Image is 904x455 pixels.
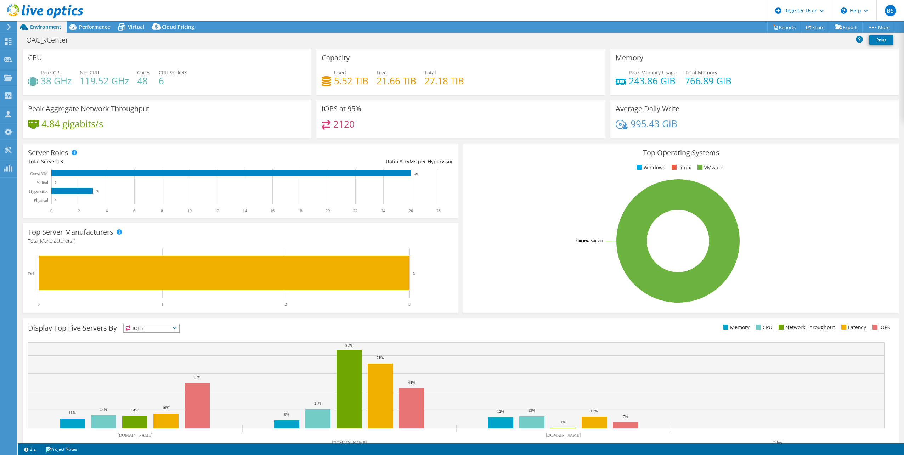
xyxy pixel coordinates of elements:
text: 18 [298,208,302,213]
text: Guest VM [30,171,48,176]
h4: 21.66 TiB [377,77,416,85]
h1: OAG_vCenter [23,36,79,44]
span: Environment [30,23,61,30]
h4: 38 GHz [41,77,72,85]
text: [DOMAIN_NAME] [332,440,367,445]
text: 86% [345,343,352,347]
text: Hypervisor [29,189,48,194]
text: 50% [193,375,200,379]
a: 2 [19,445,41,454]
text: 3 [413,271,415,275]
h4: 2120 [333,120,355,128]
a: Reports [767,22,801,33]
h4: 27.18 TiB [424,77,464,85]
text: 10 [187,208,192,213]
span: Used [334,69,346,76]
li: Windows [635,164,665,172]
text: 7% [623,414,628,419]
text: 16% [162,405,169,410]
text: 13% [591,409,598,413]
h4: 766.89 GiB [685,77,731,85]
h4: 4.84 gigabits/s [41,120,103,128]
text: 4 [106,208,108,213]
span: 8.7 [400,158,407,165]
text: 3 [408,302,411,307]
h3: Top Operating Systems [469,149,894,157]
text: Virtual [36,180,49,185]
text: 0 [50,208,52,213]
h4: 119.52 GHz [80,77,129,85]
span: 3 [60,158,63,165]
text: [DOMAIN_NAME] [546,433,581,438]
span: CPU Sockets [159,69,187,76]
h4: 995.43 GiB [631,120,677,128]
span: IOPS [124,324,179,332]
text: 12% [497,409,504,414]
text: 71% [377,355,384,360]
h3: Peak Aggregate Network Throughput [28,105,149,113]
tspan: 100.0% [576,238,589,243]
span: Total [424,69,436,76]
span: Free [377,69,387,76]
text: 0 [55,181,57,184]
text: 26 [414,172,418,175]
text: Physical [34,198,48,203]
text: 9% [284,412,289,416]
tspan: ESXi 7.0 [589,238,603,243]
text: 3 [96,190,98,193]
svg: \n [841,7,847,14]
li: VMware [696,164,723,172]
h3: Memory [616,54,643,62]
a: Share [801,22,830,33]
span: Total Memory [685,69,717,76]
text: 44% [408,380,415,384]
span: Peak Memory Usage [629,69,677,76]
li: CPU [754,324,772,331]
h4: 6 [159,77,187,85]
h3: Top Server Manufacturers [28,228,113,236]
h4: 5.52 TiB [334,77,368,85]
text: 2 [78,208,80,213]
h3: Average Daily Write [616,105,679,113]
text: 8 [161,208,163,213]
text: 26 [409,208,413,213]
a: More [862,22,895,33]
text: 21% [314,401,321,405]
text: 14% [100,407,107,411]
div: Total Servers: [28,158,241,165]
span: BS [885,5,896,16]
li: Latency [840,324,866,331]
text: 14% [131,408,138,412]
span: Net CPU [80,69,99,76]
h3: Server Roles [28,149,68,157]
text: 24 [381,208,385,213]
text: 20 [326,208,330,213]
text: 12 [215,208,219,213]
text: 0 [55,198,57,202]
span: Virtual [128,23,144,30]
text: 2 [285,302,287,307]
text: 28 [436,208,441,213]
text: 11% [69,410,76,415]
text: 16 [270,208,275,213]
h3: CPU [28,54,42,62]
text: 1 [161,302,163,307]
text: Dell [28,271,35,276]
span: Cloud Pricing [162,23,194,30]
h4: 243.86 GiB [629,77,677,85]
span: Performance [79,23,110,30]
li: IOPS [871,324,890,331]
li: Memory [722,324,750,331]
text: 1% [560,420,566,424]
h3: IOPS at 95% [322,105,361,113]
li: Linux [670,164,691,172]
a: Export [830,22,863,33]
h4: 48 [137,77,151,85]
text: 14 [243,208,247,213]
span: Cores [137,69,151,76]
div: Ratio: VMs per Hypervisor [241,158,453,165]
a: Print [869,35,893,45]
text: [DOMAIN_NAME] [118,433,153,438]
text: 6 [133,208,135,213]
h4: Total Manufacturers: [28,237,453,245]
